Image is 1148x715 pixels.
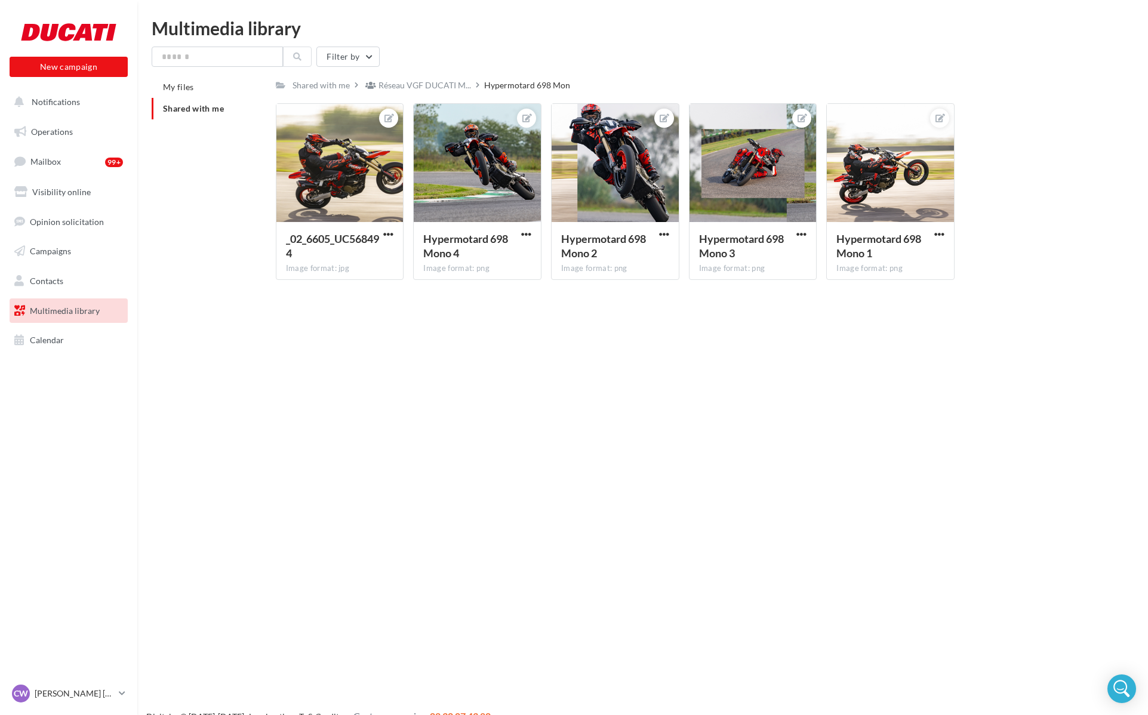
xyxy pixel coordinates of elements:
div: Image format: png [561,263,669,274]
span: Notifications [32,97,80,107]
a: Multimedia library [7,298,130,323]
a: Visibility online [7,180,130,205]
a: Calendar [7,328,130,353]
div: Open Intercom Messenger [1107,674,1136,703]
button: Notifications [7,90,125,115]
span: _02_6605_UC568494 [286,232,379,260]
button: New campaign [10,57,128,77]
span: Visibility online [32,187,91,197]
p: [PERSON_NAME] [PERSON_NAME] [35,688,114,699]
span: Operations [31,127,73,137]
a: Mailbox99+ [7,149,130,174]
span: Hypermotard 698 Mono 2 [561,232,646,260]
span: Shared with me [163,103,224,113]
button: Filter by [316,47,379,67]
span: Hypermotard 698 Mono 3 [699,232,784,260]
div: Image format: png [699,263,807,274]
a: Opinion solicitation [7,209,130,235]
div: Image format: jpg [286,263,394,274]
span: Hypermotard 698 Mono 1 [836,232,921,260]
span: CW [14,688,28,699]
a: Campaigns [7,239,130,264]
span: Mailbox [30,156,61,167]
a: Contacts [7,269,130,294]
span: Contacts [30,276,63,286]
span: Opinion solicitation [30,216,104,226]
a: Operations [7,119,130,144]
div: 99+ [105,158,123,167]
span: Hypermotard 698 Mono 4 [423,232,508,260]
span: My files [163,82,194,92]
span: Campaigns [30,246,71,256]
div: Image format: png [836,263,944,274]
span: Multimedia library [30,306,100,316]
span: Réseau VGF DUCATI M... [378,79,471,91]
div: Hypermotard 698 Mon [484,79,570,91]
div: Shared with me [293,79,350,91]
a: CW [PERSON_NAME] [PERSON_NAME] [10,682,128,705]
span: Calendar [30,335,64,345]
div: Multimedia library [152,19,1134,37]
div: Image format: png [423,263,531,274]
